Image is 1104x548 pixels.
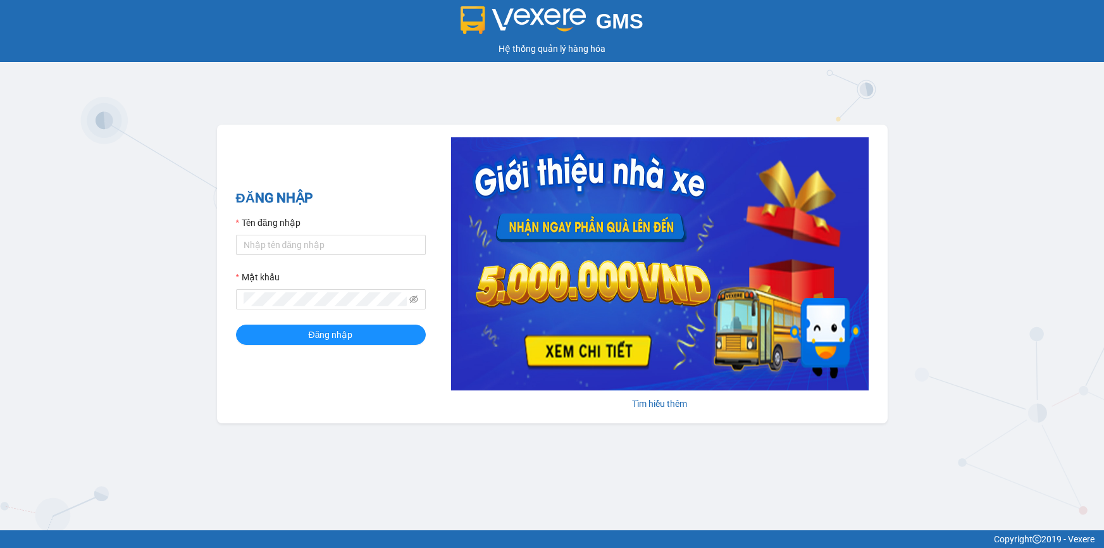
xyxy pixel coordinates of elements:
input: Mật khẩu [244,292,407,306]
span: Đăng nhập [309,328,353,342]
label: Mật khẩu [236,270,280,284]
span: GMS [596,9,643,33]
img: logo 2 [461,6,586,34]
img: banner-0 [451,137,869,390]
a: GMS [461,19,643,29]
span: eye-invisible [409,295,418,304]
h2: ĐĂNG NHẬP [236,188,426,209]
div: Tìm hiểu thêm [451,397,869,411]
label: Tên đăng nhập [236,216,301,230]
button: Đăng nhập [236,325,426,345]
input: Tên đăng nhập [236,235,426,255]
div: Copyright 2019 - Vexere [9,532,1095,546]
div: Hệ thống quản lý hàng hóa [3,42,1101,56]
span: copyright [1033,535,1041,544]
